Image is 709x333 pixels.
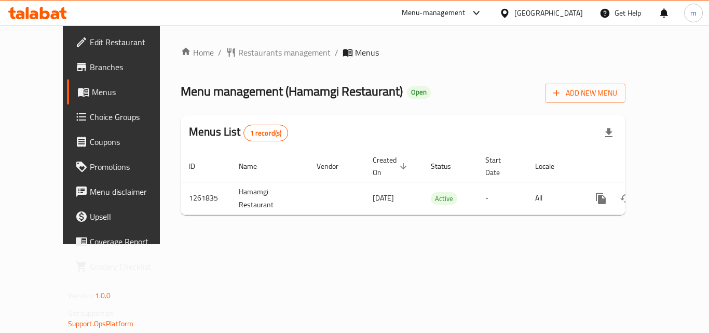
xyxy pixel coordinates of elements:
span: Get support on: [68,307,116,320]
a: Choice Groups [67,104,181,129]
button: more [589,186,613,211]
nav: breadcrumb [181,46,625,59]
span: Created On [373,154,410,179]
span: Menu disclaimer [90,185,173,198]
span: Name [239,160,270,172]
button: Change Status [613,186,638,211]
div: Active [431,192,457,205]
span: Coverage Report [90,235,173,248]
span: Menus [92,86,173,98]
td: Hamamgi Restaurant [230,182,308,215]
a: Menus [67,79,181,104]
a: Branches [67,55,181,79]
span: Open [407,88,431,97]
span: Status [431,160,465,172]
span: Version: [68,289,93,302]
span: Grocery Checklist [90,260,173,273]
span: Choice Groups [90,111,173,123]
button: Add New Menu [545,84,625,103]
span: Promotions [90,161,173,173]
div: [GEOGRAPHIC_DATA] [514,7,583,19]
span: Edit Restaurant [90,36,173,48]
a: Home [181,46,214,59]
a: Upsell [67,204,181,229]
a: Coverage Report [67,229,181,254]
span: Start Date [485,154,514,179]
h2: Menus List [189,124,288,141]
span: [DATE] [373,191,394,205]
span: Locale [535,160,568,172]
span: Menus [355,46,379,59]
div: Open [407,86,431,99]
span: 1 record(s) [244,128,288,138]
span: Add New Menu [553,87,617,100]
li: / [335,46,338,59]
span: Restaurants management [238,46,331,59]
a: Coupons [67,129,181,154]
div: Menu-management [402,7,466,19]
td: All [527,182,580,215]
a: Grocery Checklist [67,254,181,279]
span: 1.0.0 [95,289,111,302]
li: / [218,46,222,59]
a: Promotions [67,154,181,179]
span: Branches [90,61,173,73]
td: 1261835 [181,182,230,215]
span: Coupons [90,136,173,148]
span: Active [431,193,457,205]
a: Restaurants management [226,46,331,59]
span: Menu management ( Hamamgi Restaurant ) [181,79,403,103]
span: ID [189,160,209,172]
span: Vendor [317,160,352,172]
a: Support.OpsPlatform [68,317,134,330]
th: Actions [580,151,697,182]
span: m [690,7,697,19]
a: Menu disclaimer [67,179,181,204]
span: Upsell [90,210,173,223]
table: enhanced table [181,151,697,215]
td: - [477,182,527,215]
a: Edit Restaurant [67,30,181,55]
div: Export file [596,121,621,145]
